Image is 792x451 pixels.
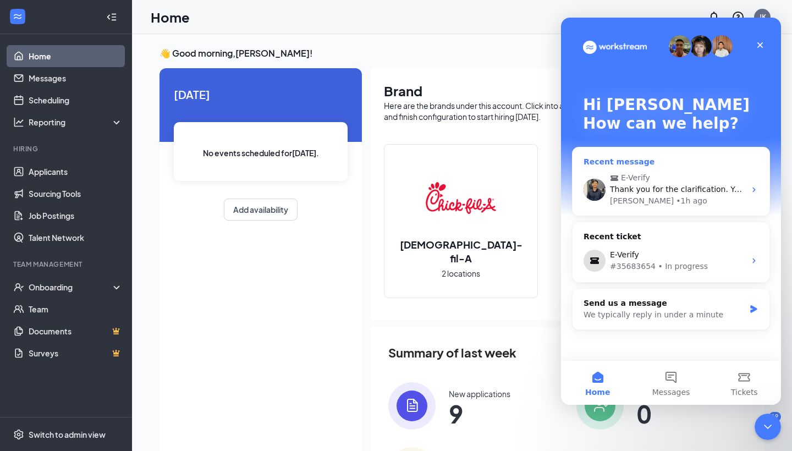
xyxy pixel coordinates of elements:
h2: [DEMOGRAPHIC_DATA]-fil-A [384,238,537,265]
div: Send us a messageWe typically reply in under a minute [11,271,209,312]
h1: Home [151,8,190,26]
span: Tickets [170,371,197,378]
img: icon [388,382,436,430]
span: 0 [637,404,672,424]
button: Add availability [224,199,298,221]
svg: Analysis [13,117,24,128]
svg: Notifications [707,10,721,24]
a: Talent Network [29,227,123,249]
div: Send us a message [23,280,184,291]
div: Here are the brands under this account. Click into a brand to see your locations, managers, job p... [384,100,751,122]
svg: Collapse [106,12,117,23]
div: • 1h ago [115,178,146,189]
svg: UserCheck [13,282,24,293]
h1: Brand [384,81,751,100]
div: JK [759,12,766,21]
div: Close [189,18,209,37]
div: [PERSON_NAME] [49,178,113,189]
div: Onboarding [29,282,113,293]
img: Chick-fil-A [426,163,496,233]
button: Messages [73,343,146,387]
a: Team [29,298,123,320]
div: New applications [449,388,510,399]
a: Messages [29,67,123,89]
svg: WorkstreamLogo [12,11,23,22]
a: Home [29,45,123,67]
a: Sourcing Tools [29,183,123,205]
div: 19 [769,412,781,421]
a: SurveysCrown [29,342,123,364]
div: Team Management [13,260,120,269]
div: Recent ticket [23,213,197,227]
span: Summary of last week [388,343,516,362]
div: #35683654 • In progress [49,243,184,255]
img: icon [576,382,624,430]
iframe: Intercom live chat [755,414,781,440]
svg: Settings [13,429,24,440]
a: Applicants [29,161,123,183]
svg: QuestionInfo [732,10,745,24]
span: Thank you for the clarification. You can still add the Form I-9 to your onboarding process withou... [49,167,454,176]
span: Messages [91,371,129,378]
iframe: Intercom live chat [561,18,781,405]
a: Scheduling [29,89,123,111]
div: We typically reply in under a minute [23,291,184,303]
a: Job Postings [29,205,123,227]
span: 2 locations [442,267,480,279]
span: No events scheduled for [DATE] . [203,147,319,159]
div: Reporting [29,117,123,128]
div: E-Verify#35683654 • In progress [12,227,208,259]
div: Switch to admin view [29,429,106,440]
span: 9 [449,404,510,424]
a: DocumentsCrown [29,320,123,342]
button: Tickets [147,343,220,387]
span: Home [24,371,49,378]
div: Hiring [13,144,120,153]
span: [DATE] [174,86,348,103]
div: E-Verify [49,232,184,243]
h3: 👋 Good morning, [PERSON_NAME] ! [159,47,765,59]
